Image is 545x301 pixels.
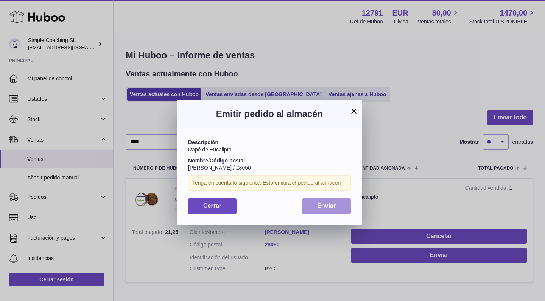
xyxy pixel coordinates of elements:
[203,203,221,209] span: Cerrar
[188,165,251,171] span: [PERSON_NAME] / 28050
[188,108,351,120] h3: Emitir pedido al almacén
[188,175,351,191] div: Tenga en cuenta lo siguiente: Esto emitirá el pedido al almacén
[317,203,336,209] span: Enviar
[349,106,358,115] button: ×
[188,147,231,153] span: Rapé de Eucalipto
[188,139,218,145] strong: Descripción
[188,158,245,164] strong: Nombre/Código postal
[302,198,351,214] button: Enviar
[188,198,237,214] button: Cerrar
